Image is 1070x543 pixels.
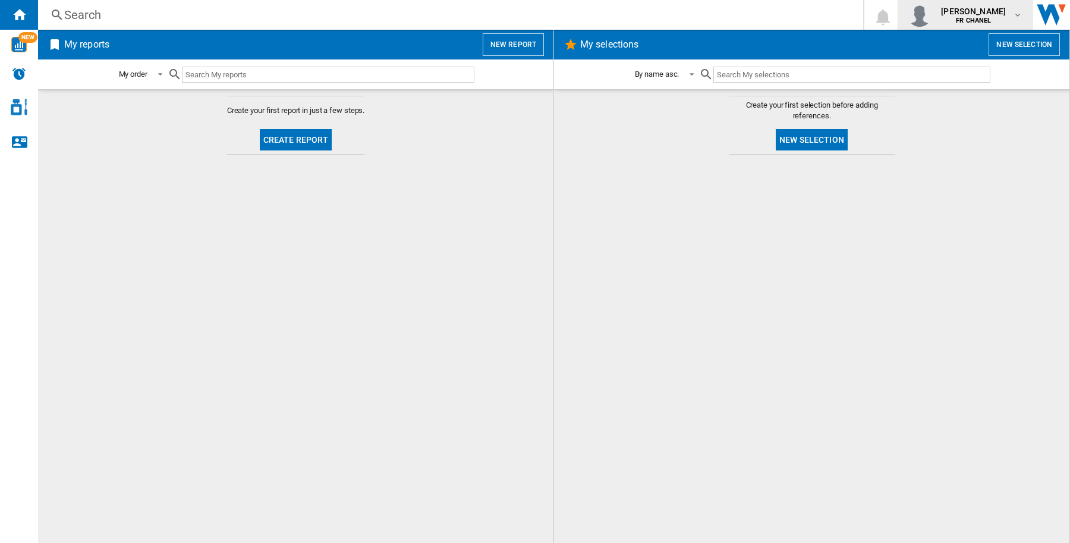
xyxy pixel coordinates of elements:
img: profile.jpg [908,3,931,27]
h2: My selections [578,33,641,56]
span: [PERSON_NAME] [941,5,1006,17]
span: Create your first report in just a few steps. [227,105,365,116]
div: Search [64,7,832,23]
input: Search My reports [182,67,474,83]
div: By name asc. [635,70,679,79]
b: FR CHANEL [956,17,991,24]
span: NEW [18,32,37,43]
img: wise-card.svg [11,37,27,52]
button: New selection [776,129,848,150]
img: alerts-logo.svg [12,67,26,81]
input: Search My selections [713,67,990,83]
img: cosmetic-logo.svg [11,99,27,115]
button: New selection [989,33,1060,56]
h2: My reports [62,33,112,56]
div: My order [119,70,147,79]
button: New report [483,33,544,56]
span: Create your first selection before adding references. [729,100,895,121]
button: Create report [260,129,332,150]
